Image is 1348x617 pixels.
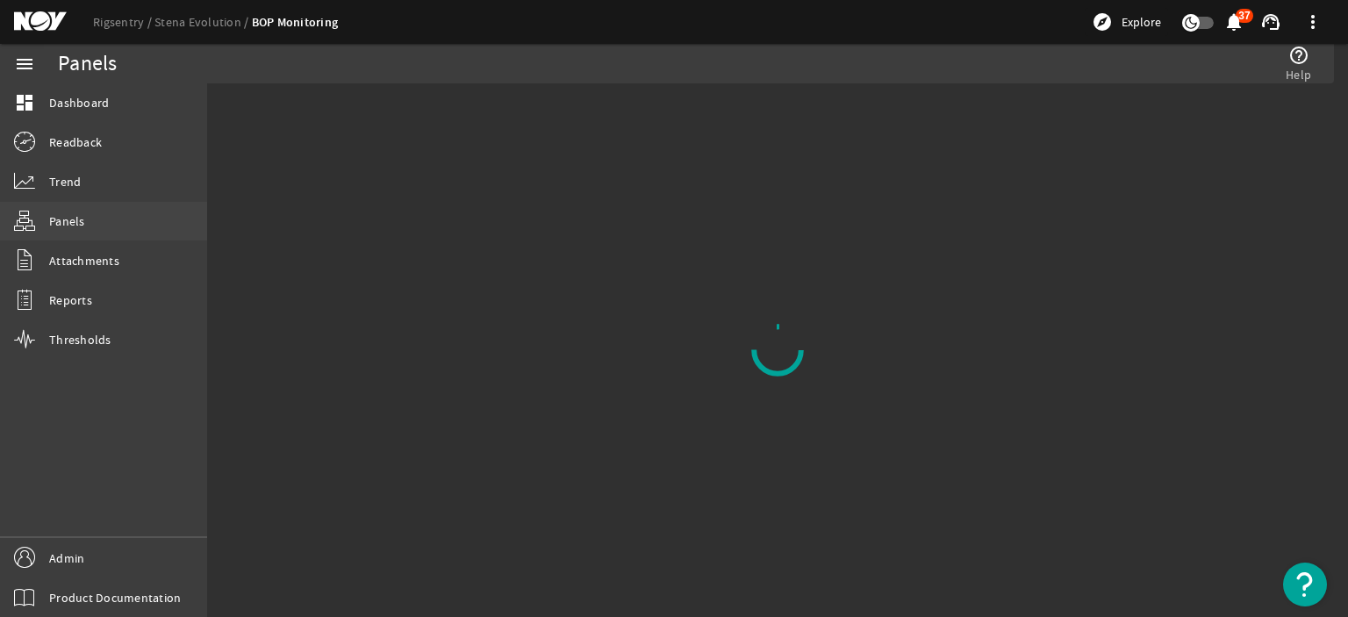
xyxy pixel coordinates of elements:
span: Reports [49,291,92,309]
span: Panels [49,212,85,230]
a: BOP Monitoring [252,14,339,31]
span: Trend [49,173,81,190]
div: Panels [58,55,118,73]
mat-icon: notifications [1223,11,1244,32]
button: 37 [1224,13,1243,32]
mat-icon: explore [1092,11,1113,32]
mat-icon: help_outline [1288,45,1309,66]
button: Explore [1085,8,1168,36]
span: Help [1286,66,1311,83]
mat-icon: support_agent [1260,11,1281,32]
span: Admin [49,549,84,567]
button: Open Resource Center [1283,563,1327,606]
button: more_vert [1292,1,1334,43]
span: Thresholds [49,331,111,348]
a: Stena Evolution [154,14,252,30]
mat-icon: dashboard [14,92,35,113]
a: Rigsentry [93,14,154,30]
span: Attachments [49,252,119,269]
span: Explore [1122,13,1161,31]
span: Product Documentation [49,589,181,606]
mat-icon: menu [14,54,35,75]
span: Readback [49,133,102,151]
span: Dashboard [49,94,109,111]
